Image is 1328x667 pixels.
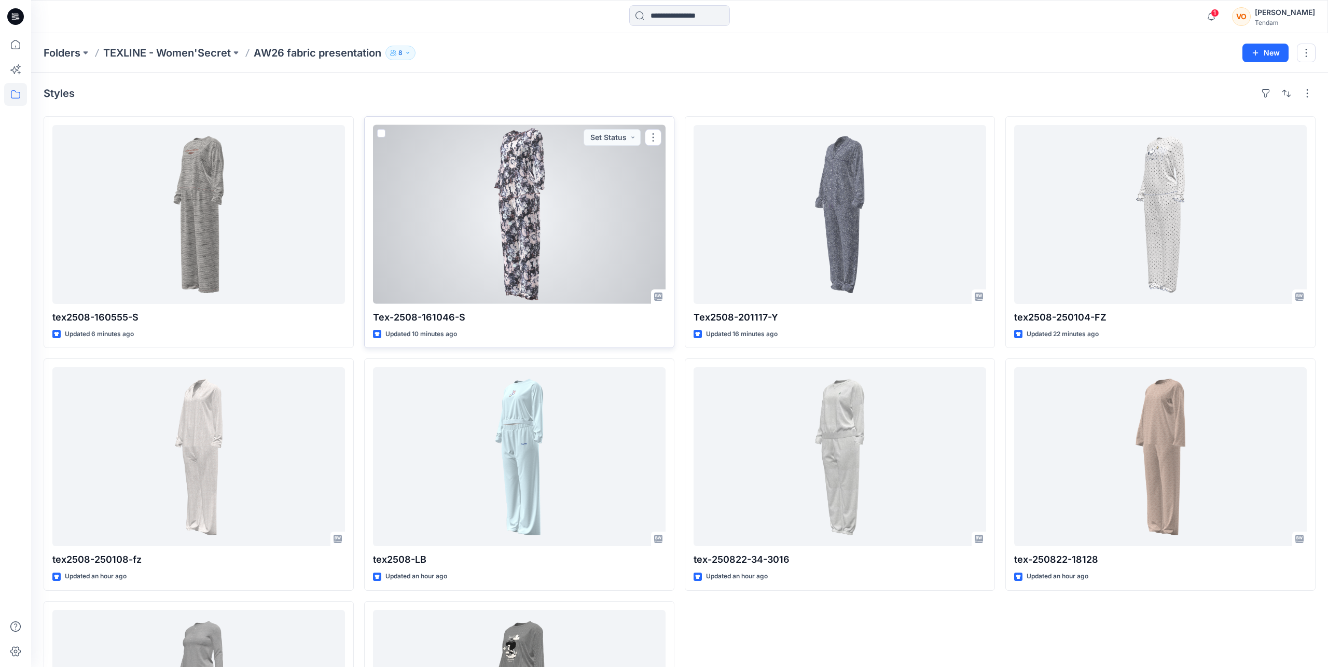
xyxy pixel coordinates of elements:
[1014,552,1307,567] p: tex-250822-18128
[385,571,447,582] p: Updated an hour ago
[1232,7,1251,26] div: VO
[1255,19,1315,26] div: Tendam
[385,46,416,60] button: 8
[44,87,75,100] h4: Styles
[1014,367,1307,546] a: tex-250822-18128
[52,125,345,304] a: tex2508-160555-S
[1255,6,1315,19] div: [PERSON_NAME]
[1211,9,1219,17] span: 1
[254,46,381,60] p: AW26 fabric presentation
[1014,125,1307,304] a: tex2508-250104-FZ
[65,571,127,582] p: Updated an hour ago
[52,367,345,546] a: tex2508-250108-fz
[65,329,134,340] p: Updated 6 minutes ago
[373,367,666,546] a: tex2508-LB
[398,47,403,59] p: 8
[385,329,457,340] p: Updated 10 minutes ago
[706,329,778,340] p: Updated 16 minutes ago
[373,125,666,304] a: Tex-2508-161046-S
[1027,329,1099,340] p: Updated 22 minutes ago
[103,46,231,60] a: TEXLINE - Women'Secret
[52,552,345,567] p: tex2508-250108-fz
[706,571,768,582] p: Updated an hour ago
[1242,44,1289,62] button: New
[373,552,666,567] p: tex2508-LB
[1027,571,1088,582] p: Updated an hour ago
[52,310,345,325] p: tex2508-160555-S
[694,552,986,567] p: tex-250822-34-3016
[1014,310,1307,325] p: tex2508-250104-FZ
[694,310,986,325] p: Tex2508-201117-Y
[694,367,986,546] a: tex-250822-34-3016
[373,310,666,325] p: Tex-2508-161046-S
[694,125,986,304] a: Tex2508-201117-Y
[44,46,80,60] a: Folders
